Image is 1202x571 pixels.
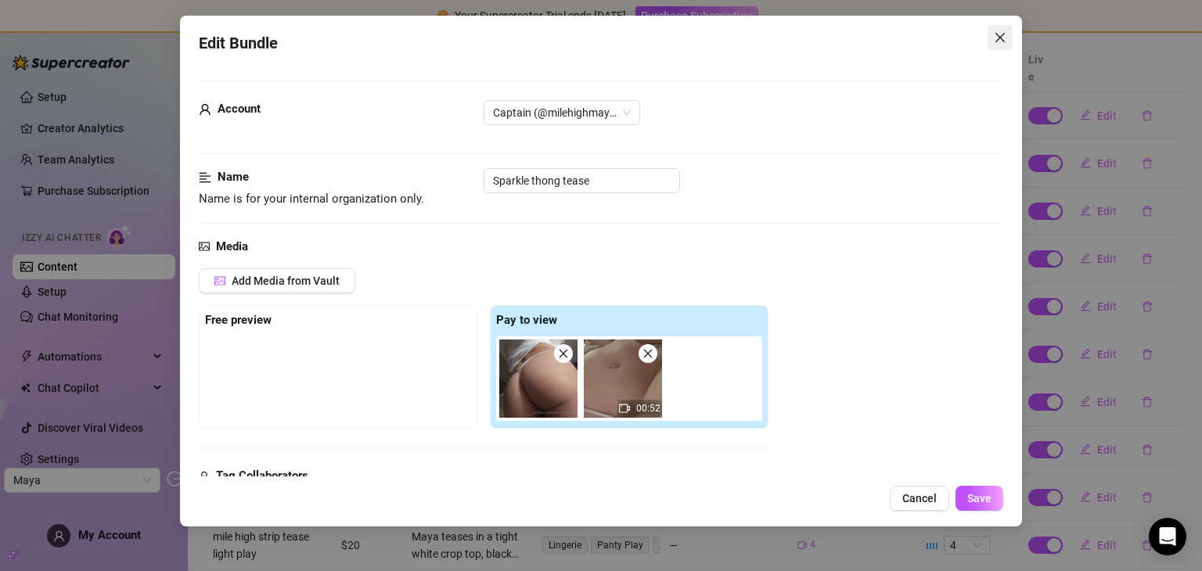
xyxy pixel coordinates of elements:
span: close [558,348,569,359]
strong: Media [216,239,248,253]
strong: Tag Collaborators [216,469,308,483]
span: close [994,31,1006,44]
button: Close [988,25,1013,50]
span: align-left [199,168,211,187]
span: Edit Bundle [199,31,278,56]
img: media [499,339,578,418]
strong: Account [218,102,261,116]
span: Captain (@milehighmaya) [493,101,631,124]
span: Cancel [902,492,937,505]
span: Add Media from Vault [232,275,340,287]
img: media [584,339,662,418]
button: Cancel [890,486,949,511]
span: close [642,348,653,359]
button: Save [955,486,1003,511]
span: Save [967,492,991,505]
div: 00:52 [584,339,662,418]
strong: Name [218,170,249,184]
span: Close [988,31,1013,44]
input: Enter a name [484,168,680,193]
button: Add Media from Vault [199,268,355,293]
strong: Pay to view [496,313,557,327]
span: picture [199,238,210,257]
strong: Free preview [205,313,272,327]
div: Open Intercom Messenger [1149,518,1186,555]
span: user [199,100,211,119]
span: video-camera [619,403,630,414]
span: Name is for your internal organization only. [199,192,424,206]
span: user [199,467,210,486]
span: 00:52 [636,403,660,414]
span: picture [214,275,225,286]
